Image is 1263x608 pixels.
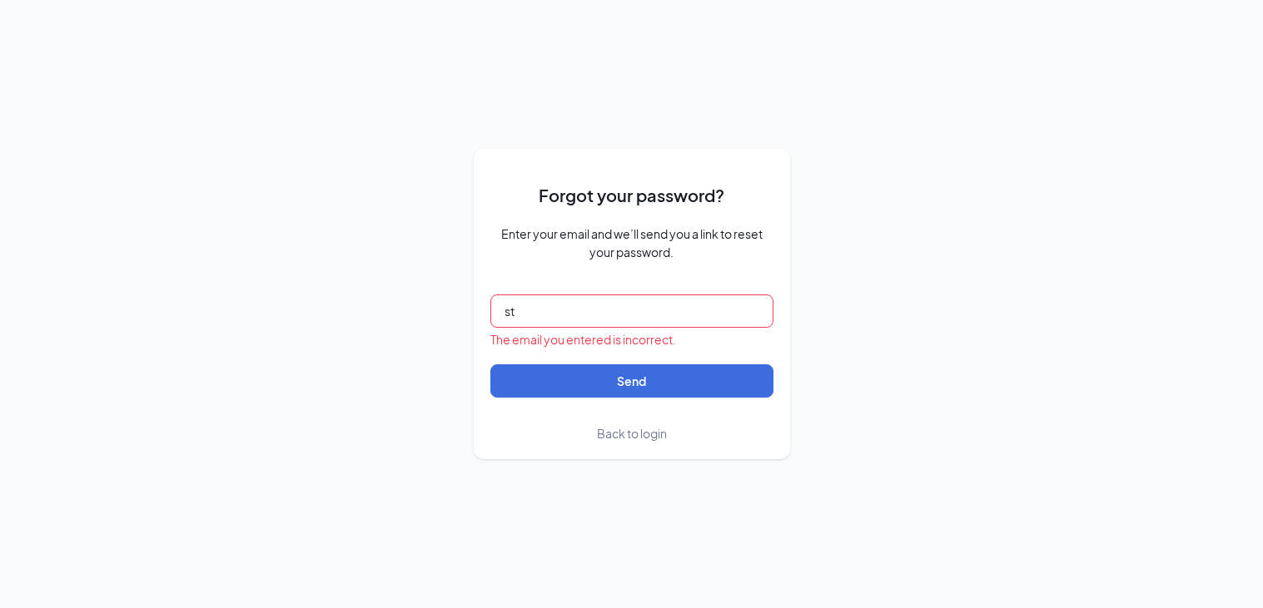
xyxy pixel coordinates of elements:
a: Back to login [597,424,667,442]
span: Forgot your password? [539,182,724,208]
button: Send [490,364,773,398]
span: Enter your email and we’ll send you a link to reset your password. [490,225,773,261]
span: Back to login [597,426,667,441]
input: Email [490,294,773,328]
div: The email you entered is incorrect. [490,331,773,348]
